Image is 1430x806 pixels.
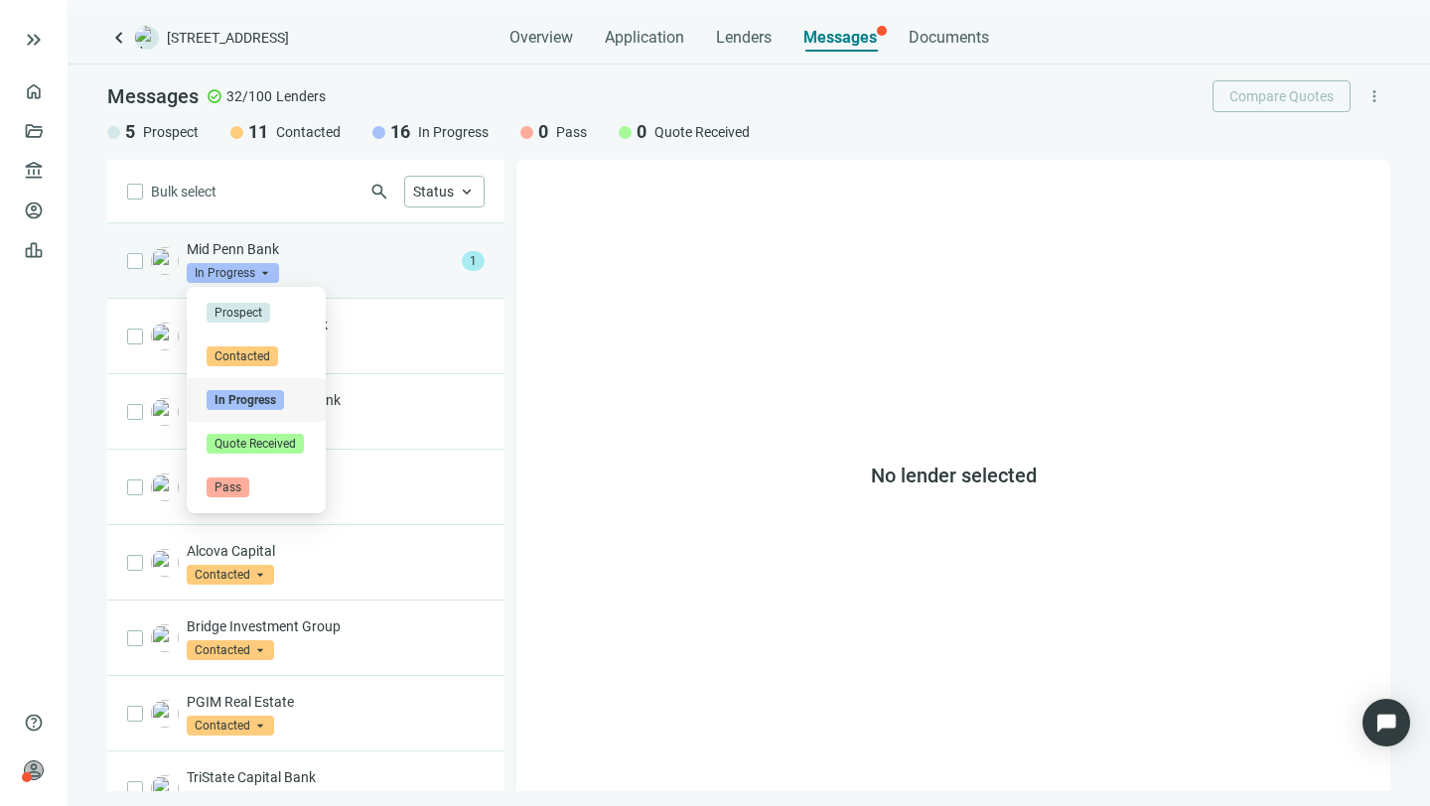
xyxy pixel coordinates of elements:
span: Documents [909,28,989,48]
img: 173269ca-aa5b-4820-8a58-4167664feebd [151,473,179,501]
div: No lender selected [516,160,1390,791]
img: c1e9166e-fda3-4b29-970c-8bfecd03a005 [151,398,179,426]
span: Pass [556,122,587,142]
span: Overview [509,28,573,48]
img: 373b25d0-a2b1-47ac-824a-a5ba7ecf438f [151,549,179,577]
p: Alcova Capital [187,541,485,561]
img: 0f67b155-f9ec-4602-8bfa-cad99741054c.png [151,775,179,803]
img: 2dd17d00-68ce-4fbc-9845-e8715964d2d1 [151,700,179,728]
span: Messages [107,84,199,108]
span: [STREET_ADDRESS] [167,28,289,48]
span: check_circle [207,88,222,104]
span: Contacted [187,414,274,434]
span: Contacted [187,640,274,660]
span: person [24,760,44,780]
span: In Progress [418,122,489,142]
span: 32/100 [226,86,272,106]
span: 0 [637,120,646,144]
span: Lenders [716,28,772,48]
button: more_vert [1358,80,1390,112]
span: help [24,713,44,733]
p: Peak Rock Capital [187,466,485,485]
span: 11 [248,120,268,144]
p: TriState Capital Bank [187,767,485,787]
span: Prospect [143,122,199,142]
span: Lenders [276,86,326,106]
span: Bulk select [151,181,216,202]
span: 16 [390,120,410,144]
img: deal-logo [135,26,159,50]
span: keyboard_arrow_up [458,183,476,201]
span: search [369,182,389,201]
span: Contacted [276,122,341,142]
span: In Progress [187,263,279,283]
p: Bridge Investment Group [187,616,485,636]
span: Messages [803,28,877,47]
span: Contacted [187,565,274,585]
button: keyboard_double_arrow_right [22,28,46,52]
img: 3c802d7e-114a-4634-a557-878eed3032f8.png [151,323,179,350]
span: account_balance [24,161,38,181]
span: 5 [125,120,135,144]
span: Contacted [187,716,274,736]
span: Contacted [187,489,274,509]
span: Quote Received [654,122,750,142]
span: Application [605,28,684,48]
span: more_vert [1365,87,1383,105]
img: e420f06c-d2d7-436e-bb69-4905e70a256b [151,624,179,652]
p: PGIM Real Estate [187,692,485,712]
span: Contacted [187,338,274,358]
span: 0 [538,120,548,144]
img: 80e7d60f-ed42-4cab-86cb-99ddd1856fa4 [151,247,179,275]
p: Citizens & Northern Bank [187,390,485,410]
div: Open Intercom Messenger [1362,699,1410,746]
span: 1 [462,251,485,271]
p: [PERSON_NAME] Bank [187,315,485,335]
span: Status [413,184,454,200]
a: keyboard_arrow_left [107,26,131,50]
p: Mid Penn Bank [187,239,454,259]
button: Compare Quotes [1213,80,1351,112]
